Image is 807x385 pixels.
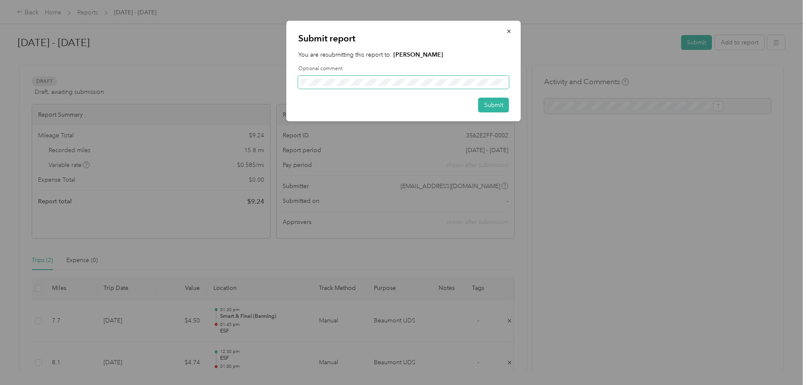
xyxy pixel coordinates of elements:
[298,50,509,59] p: You are resubmitting this report to:
[298,33,509,44] p: Submit report
[760,338,807,385] iframe: Everlance-gr Chat Button Frame
[478,98,509,112] button: Submit
[298,65,509,73] label: Optional comment
[393,51,443,58] strong: [PERSON_NAME]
